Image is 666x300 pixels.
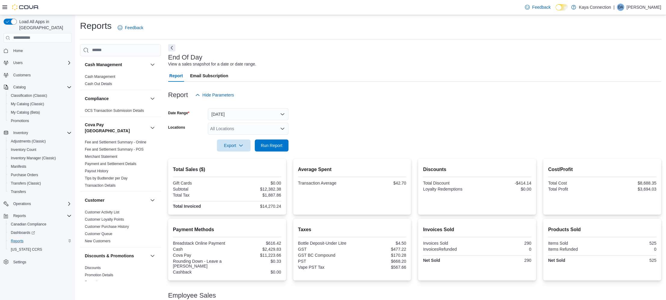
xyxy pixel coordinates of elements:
[85,169,108,173] span: Payout History
[548,247,601,252] div: Items Refunded
[13,73,31,78] span: Customers
[298,259,351,264] div: PST
[85,232,112,236] a: Customer Queue
[11,84,28,91] button: Catalog
[6,237,74,245] button: Reports
[8,237,26,245] a: Reports
[579,4,611,11] p: Kaya Connection
[228,187,281,191] div: $12,382.38
[8,163,72,170] span: Manifests
[298,253,351,258] div: GST BC Compound
[618,4,623,11] span: DA
[423,247,476,252] div: InvoicesRefunded
[85,280,103,284] a: Promotions
[173,193,226,197] div: Total Tax
[13,60,23,65] span: Users
[85,210,119,214] a: Customer Activity List
[548,226,656,233] h2: Products Sold
[85,147,143,152] a: Fee and Settlement Summary - POS
[11,189,26,194] span: Transfers
[11,200,72,207] span: Operations
[280,126,285,131] button: Open list of options
[8,188,28,195] a: Transfers
[8,117,72,124] span: Promotions
[168,111,190,115] label: Date Range
[220,139,247,152] span: Export
[85,183,116,188] a: Transaction Details
[6,117,74,125] button: Promotions
[80,264,161,288] div: Discounts & Promotions
[80,209,161,247] div: Customer
[353,241,406,246] div: $4.50
[298,166,406,173] h2: Average Spent
[1,212,74,220] button: Reports
[548,181,601,185] div: Total Cost
[173,166,281,173] h2: Total Sales ($)
[6,108,74,117] button: My Catalog (Beta)
[149,252,156,259] button: Discounts & Promotions
[8,100,47,108] a: My Catalog (Classic)
[8,180,43,187] a: Transfers (Classic)
[8,138,72,145] span: Adjustments (Classic)
[8,92,50,99] a: Classification (Classic)
[13,213,26,218] span: Reports
[8,92,72,99] span: Classification (Classic)
[11,102,44,106] span: My Catalog (Classic)
[80,107,161,117] div: Compliance
[6,154,74,162] button: Inventory Manager (Classic)
[173,259,226,268] div: Rounding Down - Leave a [PERSON_NAME]
[11,181,41,186] span: Transfers (Classic)
[80,139,161,191] div: Cova Pay [GEOGRAPHIC_DATA]
[11,84,72,91] span: Catalog
[423,187,476,191] div: Loyalty Redemptions
[603,241,656,246] div: 525
[298,226,406,233] h2: Taxes
[228,259,281,264] div: $0.33
[85,161,136,166] span: Payment and Settlement Details
[8,155,58,162] a: Inventory Manager (Classic)
[173,187,226,191] div: Subtotal
[202,92,234,98] span: Hide Parameters
[548,166,656,173] h2: Cost/Profit
[11,147,36,152] span: Inventory Count
[353,265,406,270] div: $567.66
[6,145,74,154] button: Inventory Count
[8,109,72,116] span: My Catalog (Beta)
[173,181,226,185] div: Gift Cards
[85,265,101,270] span: Discounts
[228,181,281,185] div: $0.00
[353,181,406,185] div: $42.70
[1,71,74,79] button: Customers
[1,59,74,67] button: Users
[11,222,46,227] span: Canadian Compliance
[173,270,226,274] div: Cashback
[149,95,156,102] button: Compliance
[173,247,226,252] div: Cash
[255,139,288,152] button: Run Report
[85,154,117,159] span: Merchant Statement
[85,224,129,229] span: Customer Purchase History
[11,156,56,161] span: Inventory Manager (Classic)
[423,226,531,233] h2: Invoices Sold
[168,61,256,67] div: View a sales snapshot for a date or date range.
[617,4,624,11] div: Dana Austin
[6,171,74,179] button: Purchase Orders
[17,19,72,31] span: Load All Apps in [GEOGRAPHIC_DATA]
[8,229,72,236] span: Dashboards
[11,173,38,177] span: Purchase Orders
[6,91,74,100] button: Classification (Classic)
[478,258,531,263] div: 290
[13,48,23,53] span: Home
[173,241,226,246] div: Breadstack Online Payment
[85,217,124,222] a: Customer Loyalty Points
[149,124,156,131] button: Cova Pay [GEOGRAPHIC_DATA]
[1,200,74,208] button: Operations
[173,226,281,233] h2: Payment Methods
[85,81,112,86] span: Cash Out Details
[603,187,656,191] div: $3,694.03
[85,155,117,159] a: Merchant Statement
[168,54,202,61] h3: End Of Day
